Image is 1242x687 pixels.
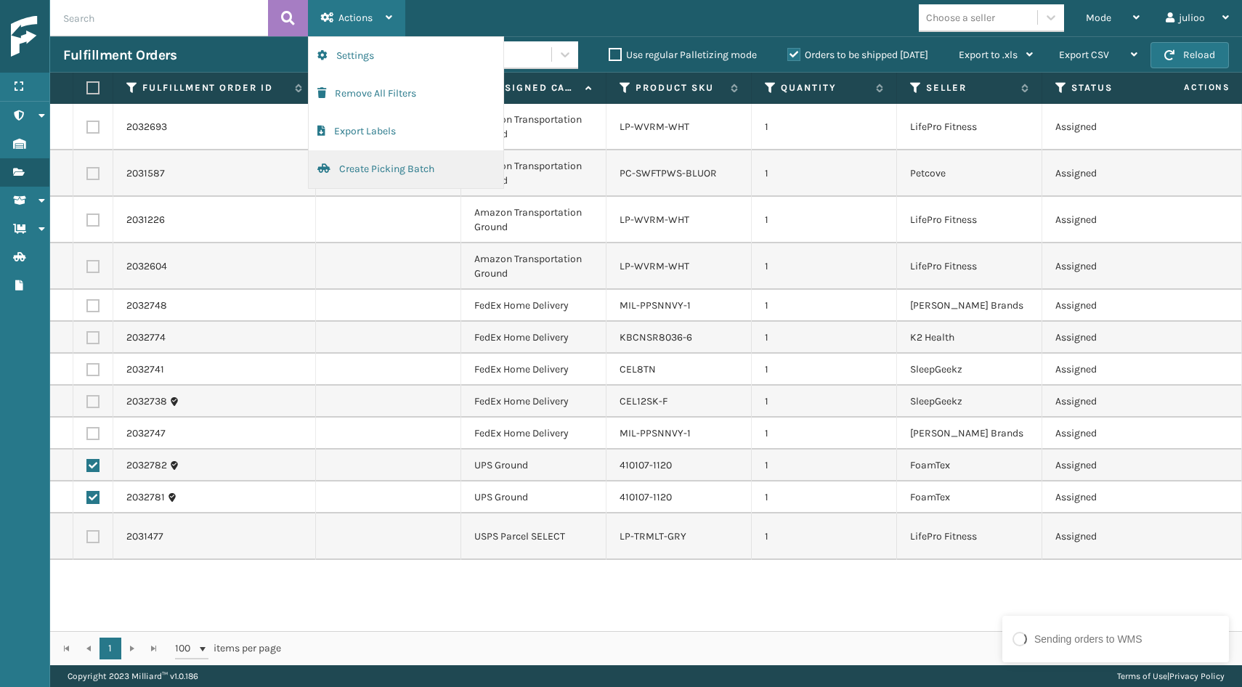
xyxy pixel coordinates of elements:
[752,104,897,150] td: 1
[620,260,689,272] a: LP-WVRM-WHT
[636,81,723,94] label: Product SKU
[1042,513,1188,560] td: Assigned
[63,46,176,64] h3: Fulfillment Orders
[68,665,198,687] p: Copyright 2023 Milliard™ v 1.0.186
[1042,197,1188,243] td: Assigned
[1042,418,1188,450] td: Assigned
[897,386,1042,418] td: SleepGeekz
[897,481,1042,513] td: FoamTex
[126,166,165,181] a: 2031587
[781,81,869,94] label: Quantity
[309,150,503,188] button: Create Picking Batch
[752,481,897,513] td: 1
[897,450,1042,481] td: FoamTex
[1042,290,1188,322] td: Assigned
[926,81,1014,94] label: Seller
[620,363,656,375] a: CEL8TN
[175,638,281,659] span: items per page
[897,513,1042,560] td: LifePro Fitness
[461,386,606,418] td: FedEx Home Delivery
[620,395,667,407] a: CEL12SK-F
[126,298,167,313] a: 2032748
[897,197,1042,243] td: LifePro Fitness
[752,322,897,354] td: 1
[752,290,897,322] td: 1
[1086,12,1111,24] span: Mode
[461,150,606,197] td: Amazon Transportation Ground
[897,418,1042,450] td: [PERSON_NAME] Brands
[1042,354,1188,386] td: Assigned
[752,513,897,560] td: 1
[126,394,167,409] a: 2032738
[620,427,691,439] a: MIL-PPSNNVY-1
[11,16,142,57] img: logo
[1042,386,1188,418] td: Assigned
[1042,243,1188,290] td: Assigned
[1042,322,1188,354] td: Assigned
[461,481,606,513] td: UPS Ground
[461,197,606,243] td: Amazon Transportation Ground
[620,214,689,226] a: LP-WVRM-WHT
[897,322,1042,354] td: K2 Health
[1150,42,1229,68] button: Reload
[126,259,167,274] a: 2032604
[609,49,757,61] label: Use regular Palletizing mode
[620,459,672,471] a: 410107-1120
[461,243,606,290] td: Amazon Transportation Ground
[752,354,897,386] td: 1
[1042,450,1188,481] td: Assigned
[752,150,897,197] td: 1
[620,299,691,312] a: MIL-PPSNNVY-1
[461,104,606,150] td: Amazon Transportation Ground
[126,490,165,505] a: 2032781
[461,354,606,386] td: FedEx Home Delivery
[309,37,503,75] button: Settings
[897,354,1042,386] td: SleepGeekz
[126,426,166,441] a: 2032747
[620,331,692,343] a: KBCNSR8036-6
[461,418,606,450] td: FedEx Home Delivery
[959,49,1018,61] span: Export to .xls
[490,81,578,94] label: Assigned Carrier Service
[126,120,167,134] a: 2032693
[787,49,928,61] label: Orders to be shipped [DATE]
[620,530,686,542] a: LP-TRMLT-GRY
[1042,481,1188,513] td: Assigned
[752,450,897,481] td: 1
[461,513,606,560] td: USPS Parcel SELECT
[1138,76,1239,99] span: Actions
[752,386,897,418] td: 1
[897,104,1042,150] td: LifePro Fitness
[338,12,373,24] span: Actions
[752,418,897,450] td: 1
[620,167,717,179] a: PC-SWFTPWS-BLUOR
[1059,49,1109,61] span: Export CSV
[461,290,606,322] td: FedEx Home Delivery
[620,491,672,503] a: 410107-1120
[1042,104,1188,150] td: Assigned
[309,113,503,150] button: Export Labels
[126,213,165,227] a: 2031226
[752,243,897,290] td: 1
[1071,81,1159,94] label: Status
[126,362,164,377] a: 2032741
[752,197,897,243] td: 1
[620,121,689,133] a: LP-WVRM-WHT
[897,150,1042,197] td: Petcove
[175,641,197,656] span: 100
[126,458,167,473] a: 2032782
[301,641,1226,656] div: 1 - 12 of 12 items
[100,638,121,659] a: 1
[126,529,163,544] a: 2031477
[897,290,1042,322] td: [PERSON_NAME] Brands
[461,450,606,481] td: UPS Ground
[309,75,503,113] button: Remove All Filters
[142,81,288,94] label: Fulfillment Order Id
[126,330,166,345] a: 2032774
[461,322,606,354] td: FedEx Home Delivery
[1042,150,1188,197] td: Assigned
[926,10,995,25] div: Choose a seller
[897,243,1042,290] td: LifePro Fitness
[1034,632,1142,647] div: Sending orders to WMS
